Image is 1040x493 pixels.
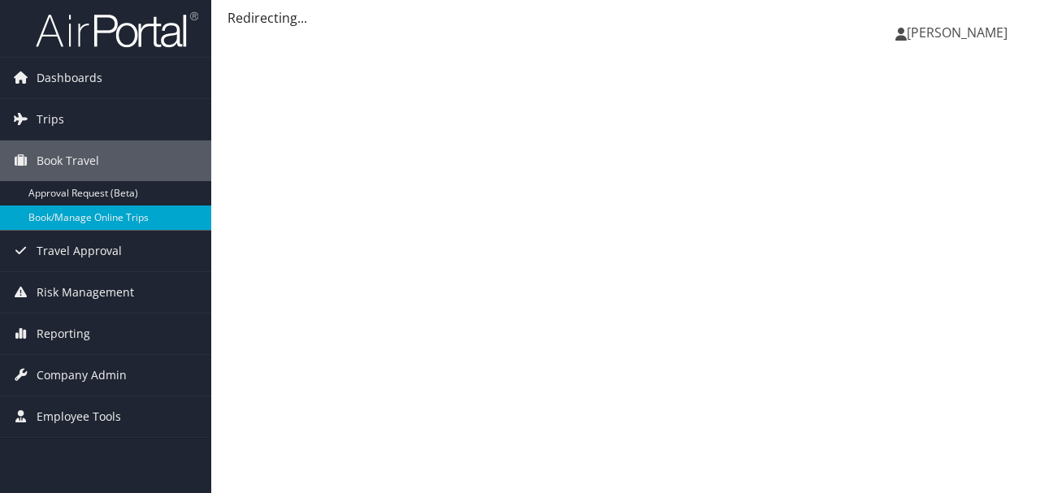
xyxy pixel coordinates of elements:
[37,99,64,140] span: Trips
[37,314,90,354] span: Reporting
[37,396,121,437] span: Employee Tools
[37,141,99,181] span: Book Travel
[36,11,198,49] img: airportal-logo.png
[37,272,134,313] span: Risk Management
[37,355,127,396] span: Company Admin
[37,231,122,271] span: Travel Approval
[907,24,1007,41] span: [PERSON_NAME]
[227,8,1024,28] div: Redirecting...
[895,8,1024,57] a: [PERSON_NAME]
[37,58,102,98] span: Dashboards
